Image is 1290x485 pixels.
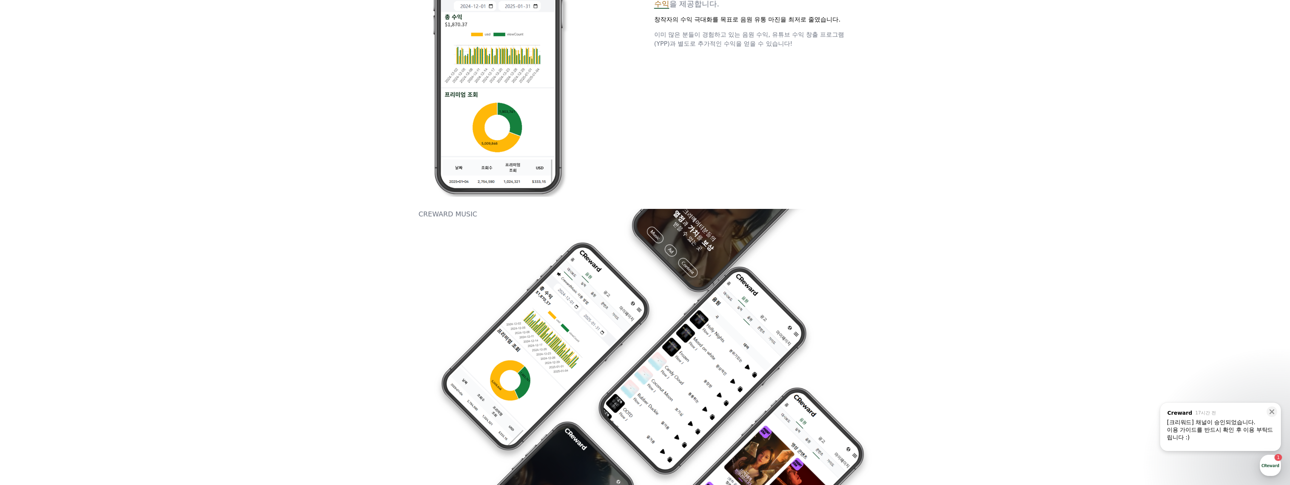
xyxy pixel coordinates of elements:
[77,239,79,245] span: 1
[50,239,97,258] a: 1대화
[2,239,50,258] a: 홈
[24,251,28,257] span: 홈
[117,251,126,257] span: 설정
[654,15,860,24] p: 창작자의 수익 극대화를 목표로 음원 유통 마진을 최저로 줄였습니다.
[69,251,78,257] span: 대화
[654,31,845,47] span: 이미 많은 분들이 경험하고 있는 음원 수익, 유튜브 수익 창출 프로그램(YPP)과 별도로 추가적인 수익을 얻을 수 있습니다!
[97,239,145,258] a: 설정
